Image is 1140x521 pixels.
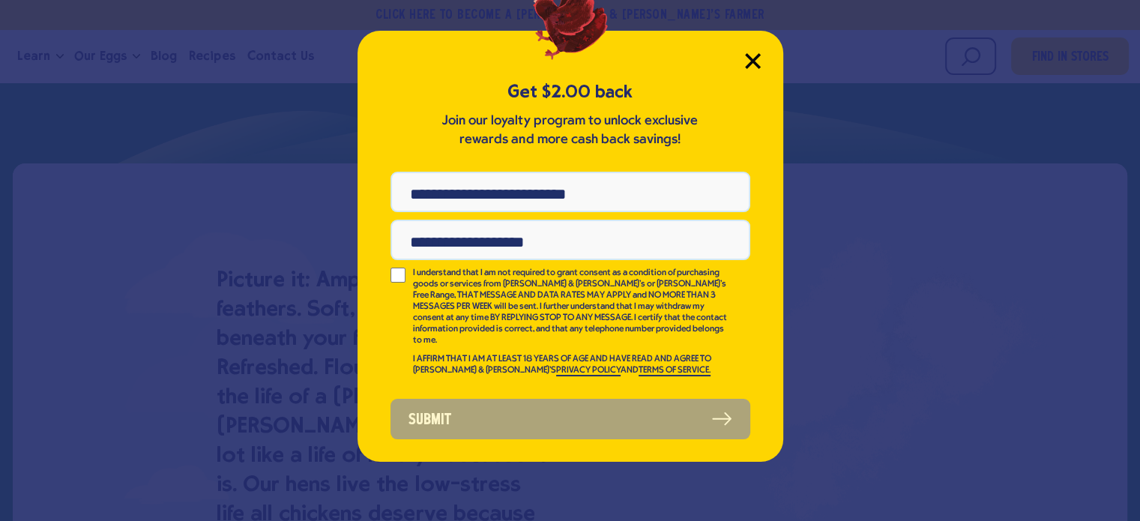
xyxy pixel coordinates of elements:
[745,53,761,69] button: Close Modal
[390,79,750,104] h5: Get $2.00 back
[390,399,750,439] button: Submit
[413,354,729,376] p: I AFFIRM THAT I AM AT LEAST 18 YEARS OF AGE AND HAVE READ AND AGREE TO [PERSON_NAME] & [PERSON_NA...
[413,268,729,346] p: I understand that I am not required to grant consent as a condition of purchasing goods or servic...
[639,366,711,376] a: TERMS OF SERVICE.
[556,366,621,376] a: PRIVACY POLICY
[390,268,405,283] input: I understand that I am not required to grant consent as a condition of purchasing goods or servic...
[439,112,702,149] p: Join our loyalty program to unlock exclusive rewards and more cash back savings!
